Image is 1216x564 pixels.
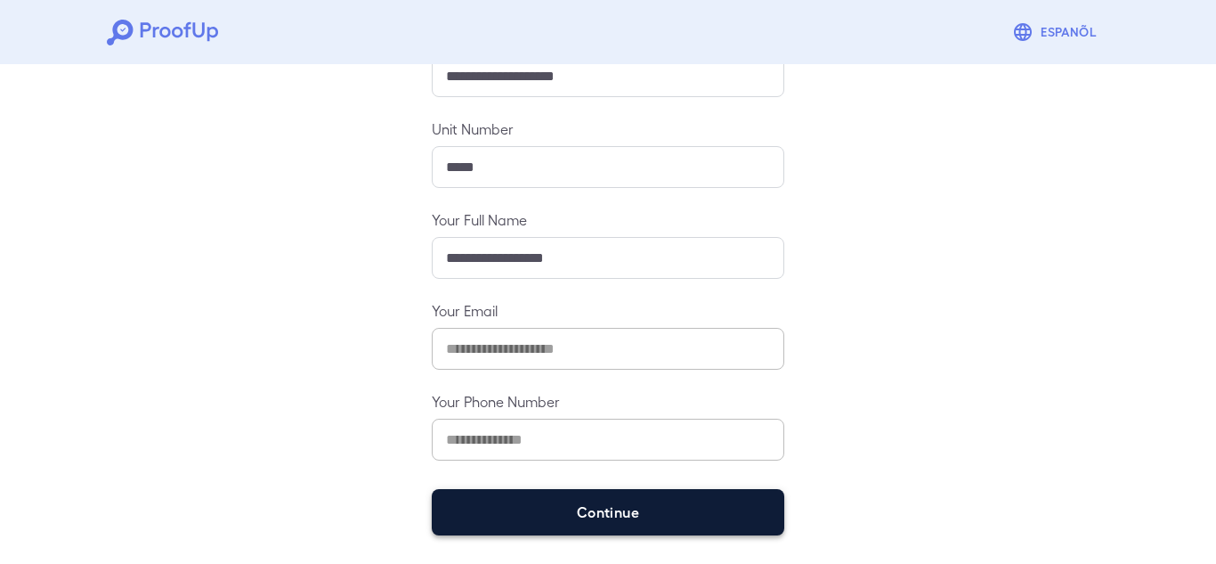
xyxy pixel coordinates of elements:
[432,489,784,535] button: Continue
[432,391,784,412] label: Your Phone Number
[432,209,784,230] label: Your Full Name
[1005,14,1109,50] button: Espanõl
[432,300,784,321] label: Your Email
[432,119,784,139] label: Unit Number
